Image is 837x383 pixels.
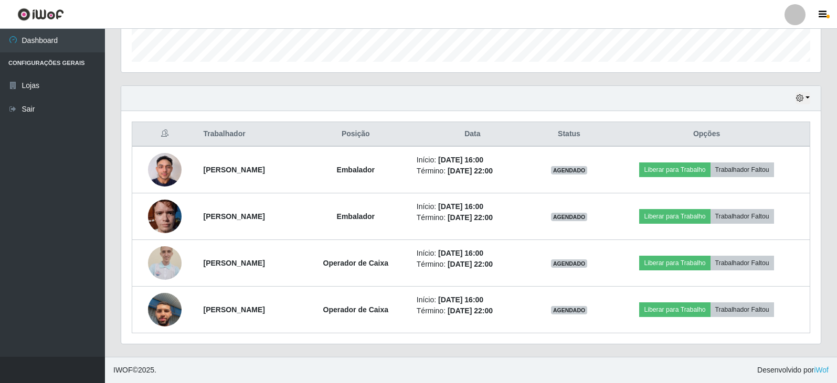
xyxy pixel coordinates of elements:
strong: [PERSON_NAME] [204,305,265,314]
span: AGENDADO [551,259,588,268]
img: 1752607957253.jpeg [148,280,182,340]
time: [DATE] 22:00 [448,167,493,175]
th: Posição [301,122,410,147]
strong: Operador de Caixa [323,305,389,314]
li: Início: [417,294,528,305]
time: [DATE] 22:00 [448,260,493,268]
time: [DATE] 22:00 [448,307,493,315]
li: Término: [417,166,528,177]
th: Trabalhador [197,122,301,147]
th: Status [535,122,603,147]
button: Trabalhador Faltou [711,162,774,177]
time: [DATE] 16:00 [438,296,483,304]
strong: Operador de Caixa [323,259,389,267]
strong: Embalador [337,212,375,221]
strong: Embalador [337,166,375,174]
time: [DATE] 16:00 [438,156,483,164]
th: Opções [603,122,810,147]
img: 1672088363054.jpeg [148,240,182,286]
li: Início: [417,248,528,259]
strong: [PERSON_NAME] [204,166,265,174]
strong: [PERSON_NAME] [204,212,265,221]
li: Término: [417,259,528,270]
time: [DATE] 16:00 [438,249,483,257]
a: iWof [814,366,829,374]
li: Término: [417,212,528,223]
button: Liberar para Trabalho [639,302,710,317]
button: Trabalhador Faltou [711,256,774,270]
time: [DATE] 22:00 [448,213,493,222]
img: 1754834692100.jpeg [148,147,182,192]
span: © 2025 . [113,365,156,376]
th: Data [410,122,535,147]
li: Início: [417,155,528,166]
span: Desenvolvido por [757,365,829,376]
img: 1754441632912.jpeg [148,194,182,238]
button: Liberar para Trabalho [639,209,710,224]
li: Término: [417,305,528,316]
button: Trabalhador Faltou [711,302,774,317]
span: AGENDADO [551,306,588,314]
li: Início: [417,201,528,212]
span: IWOF [113,366,133,374]
button: Trabalhador Faltou [711,209,774,224]
span: AGENDADO [551,213,588,221]
button: Liberar para Trabalho [639,162,710,177]
time: [DATE] 16:00 [438,202,483,211]
img: CoreUI Logo [17,8,64,21]
strong: [PERSON_NAME] [204,259,265,267]
span: AGENDADO [551,166,588,174]
button: Liberar para Trabalho [639,256,710,270]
